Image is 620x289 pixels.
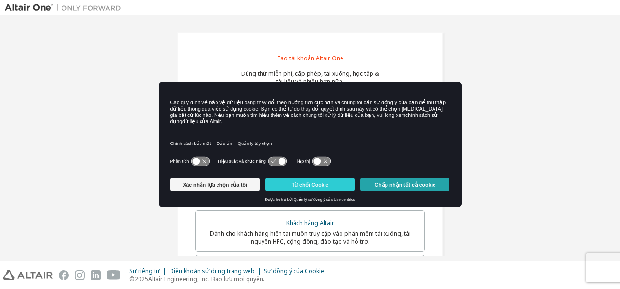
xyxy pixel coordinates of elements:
[264,267,324,275] font: Sự đồng ý của Cookie
[107,270,121,280] img: youtube.svg
[5,3,126,13] img: Altair One
[148,275,264,283] font: Altair Engineering, Inc. Bảo lưu mọi quyền.
[59,270,69,280] img: facebook.svg
[276,77,344,86] font: tài liệu và nhiều hơn nữa.
[91,270,101,280] img: linkedin.svg
[135,275,148,283] font: 2025
[286,219,334,227] font: Khách hàng Altair
[210,230,411,246] font: Dành cho khách hàng hiện tại muốn truy cập vào phần mềm tải xuống, tài nguyên HPC, cộng đồng, đào...
[75,270,85,280] img: instagram.svg
[169,267,255,275] font: Điều khoản sử dụng trang web
[129,267,160,275] font: Sự riêng tư
[129,275,135,283] font: ©
[241,70,379,78] font: Dùng thử miễn phí, cấp phép, tải xuống, học tập &
[3,270,53,280] img: altair_logo.svg
[277,54,343,62] font: Tạo tài khoản Altair One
